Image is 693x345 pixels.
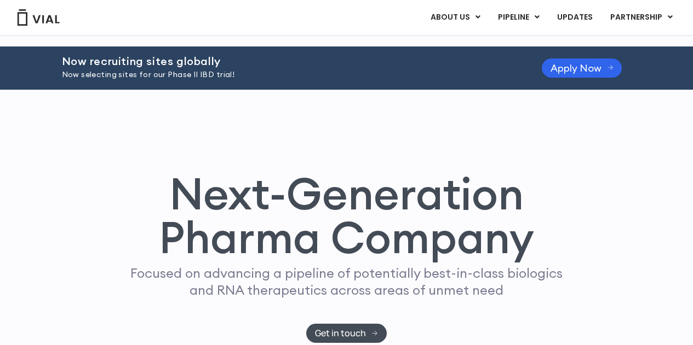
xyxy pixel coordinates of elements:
[110,172,584,259] h1: Next-Generation Pharma Company
[422,8,489,27] a: ABOUT USMenu Toggle
[489,8,548,27] a: PIPELINEMenu Toggle
[551,64,602,72] span: Apply Now
[16,9,60,26] img: Vial Logo
[602,8,681,27] a: PARTNERSHIPMenu Toggle
[62,55,514,67] h2: Now recruiting sites globally
[126,265,568,299] p: Focused on advancing a pipeline of potentially best-in-class biologics and RNA therapeutics acros...
[306,324,387,343] a: Get in touch
[315,329,366,337] span: Get in touch
[542,59,622,78] a: Apply Now
[548,8,601,27] a: UPDATES
[62,69,514,81] p: Now selecting sites for our Phase II IBD trial!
